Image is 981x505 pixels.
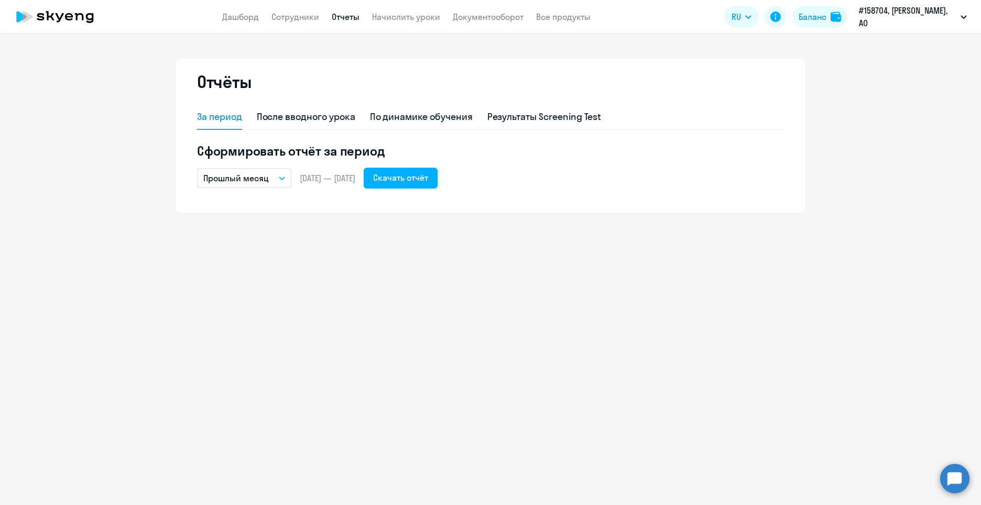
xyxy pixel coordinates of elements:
img: balance [831,12,841,22]
div: За период [197,110,242,124]
button: RU [724,6,759,27]
a: Отчеты [332,12,359,22]
div: Баланс [799,10,826,23]
a: Начислить уроки [372,12,440,22]
a: Дашборд [222,12,259,22]
a: Сотрудники [271,12,319,22]
p: Прошлый месяц [203,172,269,184]
div: Скачать отчёт [373,171,428,184]
div: Результаты Screening Test [487,110,602,124]
p: #158704, [PERSON_NAME], АО [859,4,956,29]
a: Все продукты [536,12,591,22]
a: Документооборот [453,12,524,22]
span: RU [732,10,741,23]
button: Прошлый месяц [197,168,291,188]
div: После вводного урока [257,110,355,124]
div: По динамике обучения [370,110,473,124]
span: [DATE] — [DATE] [300,172,355,184]
h2: Отчёты [197,71,252,92]
button: Балансbalance [792,6,847,27]
button: Скачать отчёт [364,168,438,189]
h5: Сформировать отчёт за период [197,142,784,159]
button: #158704, [PERSON_NAME], АО [854,4,972,29]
